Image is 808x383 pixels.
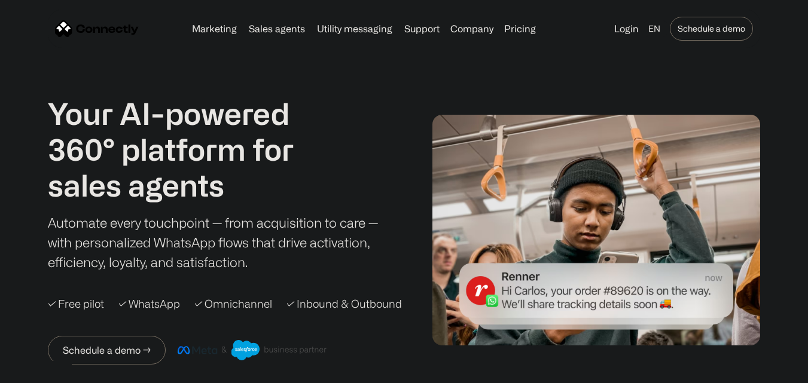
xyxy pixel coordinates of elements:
[447,20,497,37] div: Company
[499,24,541,33] a: Pricing
[48,167,323,203] div: carousel
[450,20,493,37] div: Company
[400,24,444,33] a: Support
[24,362,72,379] ul: Language list
[286,296,402,312] div: ✓ Inbound & Outbound
[12,361,72,379] aside: Language selected: English
[312,24,397,33] a: Utility messaging
[48,296,104,312] div: ✓ Free pilot
[187,24,242,33] a: Marketing
[118,296,180,312] div: ✓ WhatsApp
[609,20,644,37] a: Login
[178,340,327,360] img: Meta and Salesforce business partner badge.
[48,167,323,203] div: 1 of 4
[48,96,323,167] h1: Your AI-powered 360° platform for
[48,213,400,272] div: Automate every touchpoint — from acquisition to care — with personalized WhatsApp flows that driv...
[670,17,753,41] a: Schedule a demo
[48,336,166,364] a: Schedule a demo →
[644,20,667,37] div: en
[55,20,139,38] a: home
[648,20,660,37] div: en
[48,167,323,203] h1: sales agents
[244,24,310,33] a: Sales agents
[194,296,272,312] div: ✓ Omnichannel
